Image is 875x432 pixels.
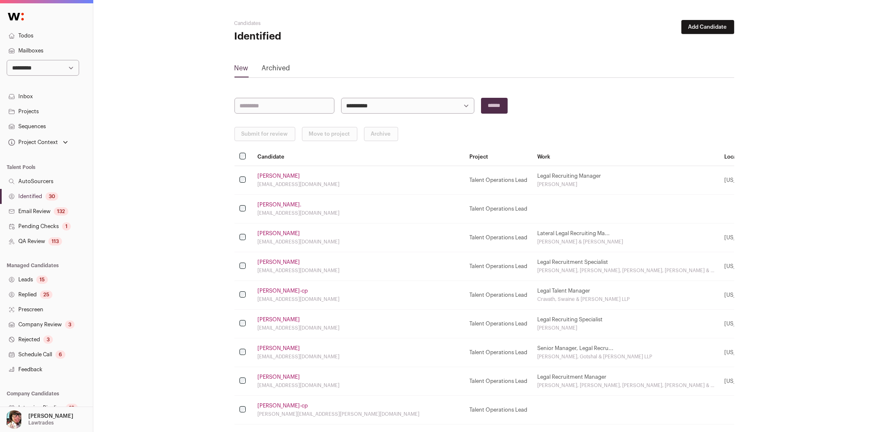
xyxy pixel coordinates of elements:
[257,411,459,417] div: [PERSON_NAME][EMAIL_ADDRESS][PERSON_NAME][DOMAIN_NAME]
[257,181,459,188] div: [EMAIL_ADDRESS][DOMAIN_NAME]
[464,395,532,424] td: Talent Operations Lead
[257,259,300,266] a: [PERSON_NAME]
[537,325,714,331] div: [PERSON_NAME]
[257,230,300,237] a: [PERSON_NAME]
[257,325,459,331] div: [EMAIL_ADDRESS][DOMAIN_NAME]
[257,402,308,409] a: [PERSON_NAME]-cp
[257,210,459,216] div: [EMAIL_ADDRESS][DOMAIN_NAME]
[55,350,65,359] div: 6
[464,252,532,281] td: Talent Operations Lead
[7,137,70,148] button: Open dropdown
[234,63,249,77] a: New
[719,223,873,252] td: [US_STATE], [US_STATE], [GEOGRAPHIC_DATA]
[54,207,68,216] div: 132
[464,148,532,166] th: Project
[464,166,532,194] td: Talent Operations Lead
[537,296,714,303] div: Cravath, Swaine & [PERSON_NAME] LLP
[62,222,71,231] div: 1
[257,382,459,389] div: [EMAIL_ADDRESS][DOMAIN_NAME]
[36,276,48,284] div: 15
[532,281,719,309] td: Legal Talent Manager
[257,267,459,274] div: [EMAIL_ADDRESS][DOMAIN_NAME]
[43,335,53,344] div: 3
[532,252,719,281] td: Legal Recruitment Specialist
[532,309,719,338] td: Legal Recruiting Specialist
[48,237,62,246] div: 113
[257,173,300,179] a: [PERSON_NAME]
[537,382,714,389] div: [PERSON_NAME], [PERSON_NAME], [PERSON_NAME], [PERSON_NAME] & ...
[257,374,300,380] a: [PERSON_NAME]
[719,338,873,367] td: [US_STATE], [US_STATE], [GEOGRAPHIC_DATA]
[532,148,719,166] th: Work
[257,201,302,208] a: [PERSON_NAME].
[257,238,459,245] div: [EMAIL_ADDRESS][DOMAIN_NAME]
[257,296,459,303] div: [EMAIL_ADDRESS][DOMAIN_NAME]
[681,20,734,34] button: Add Candidate
[257,345,300,352] a: [PERSON_NAME]
[464,223,532,252] td: Talent Operations Lead
[257,316,300,323] a: [PERSON_NAME]
[719,281,873,309] td: [US_STATE], [US_STATE], [GEOGRAPHIC_DATA]
[464,309,532,338] td: Talent Operations Lead
[66,404,78,412] div: 19
[719,148,873,166] th: Location
[40,290,52,299] div: 25
[532,338,719,367] td: Senior Manager, Legal Recru...
[464,338,532,367] td: Talent Operations Lead
[28,420,54,426] p: Lawtrades
[464,281,532,309] td: Talent Operations Lead
[537,238,714,245] div: [PERSON_NAME] & [PERSON_NAME]
[65,320,75,329] div: 3
[45,192,58,201] div: 30
[234,20,401,27] h2: Candidates
[7,139,58,146] div: Project Context
[464,367,532,395] td: Talent Operations Lead
[537,353,714,360] div: [PERSON_NAME], Gotshal & [PERSON_NAME] LLP
[719,367,873,395] td: [US_STATE][GEOGRAPHIC_DATA]
[532,367,719,395] td: Legal Recruitment Manager
[3,8,28,25] img: Wellfound
[719,166,873,194] td: [US_STATE], [US_STATE], [GEOGRAPHIC_DATA]
[28,413,73,420] p: [PERSON_NAME]
[537,267,714,274] div: [PERSON_NAME], [PERSON_NAME], [PERSON_NAME], [PERSON_NAME] & ...
[234,30,401,43] h1: Identified
[257,288,308,294] a: [PERSON_NAME]-cp
[5,410,23,429] img: 14759586-medium_jpg
[719,309,873,338] td: [US_STATE][GEOGRAPHIC_DATA]
[3,410,75,429] button: Open dropdown
[257,353,459,360] div: [EMAIL_ADDRESS][DOMAIN_NAME]
[262,63,290,77] a: Archived
[252,148,464,166] th: Candidate
[537,181,714,188] div: [PERSON_NAME]
[464,194,532,223] td: Talent Operations Lead
[719,252,873,281] td: [US_STATE][GEOGRAPHIC_DATA]
[532,166,719,194] td: Legal Recruiting Manager
[532,223,719,252] td: Lateral Legal Recruiting Ma...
